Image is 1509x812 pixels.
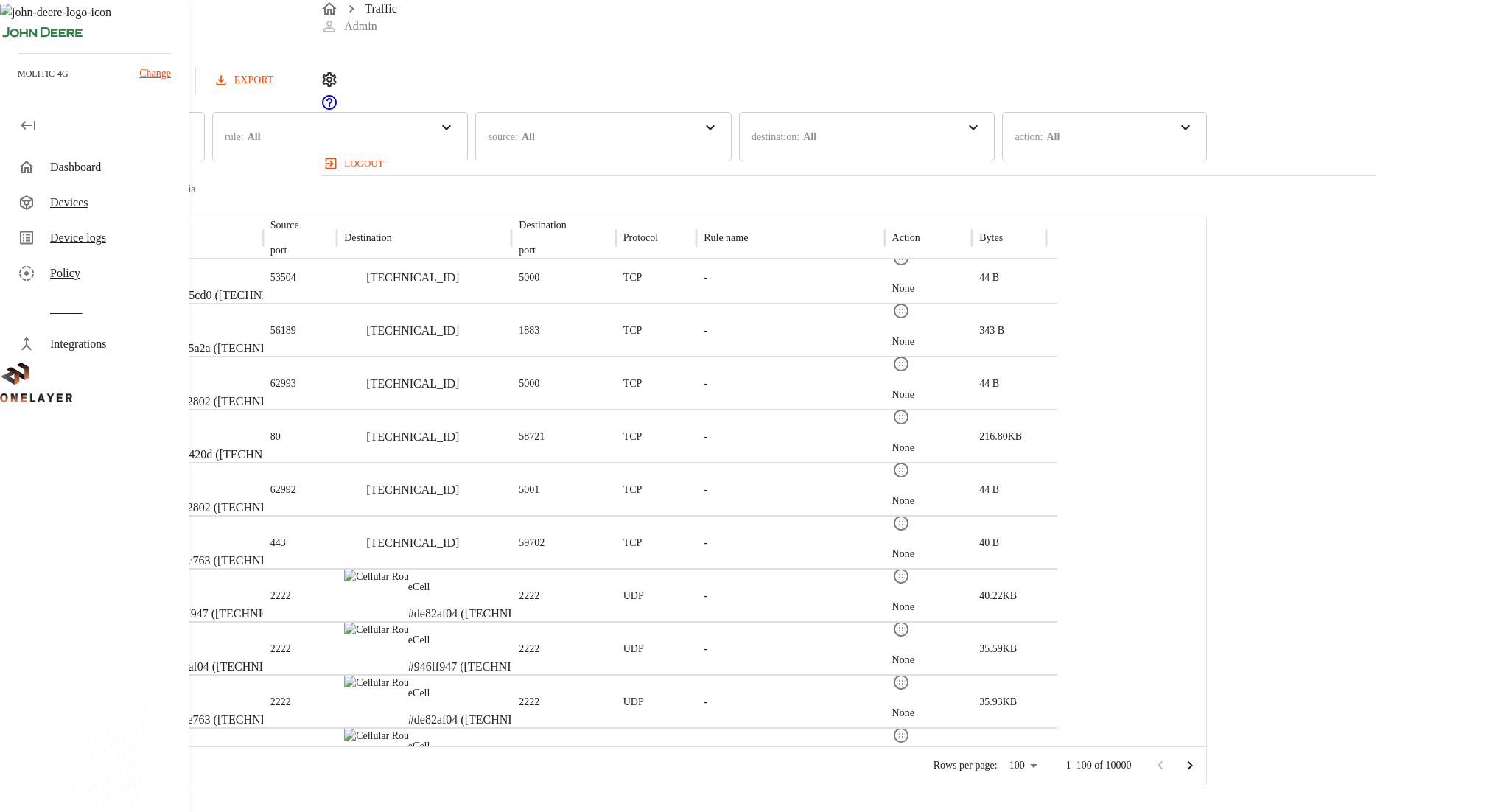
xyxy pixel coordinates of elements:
p: UDP [623,589,644,603]
p: #946ff947 ([TECHNICAL_ID]) [408,658,561,676]
p: 343 B [979,323,1004,338]
p: - [704,322,707,340]
p: 2222 [270,642,291,657]
img: Cellular Router [344,623,408,637]
button: logout [321,152,389,175]
p: 44 B [979,483,999,497]
p: Rule name [704,231,748,245]
p: Destination [344,231,392,245]
p: [TECHNICAL_ID] [366,481,459,499]
p: eCell [159,368,314,382]
p: 5001 [519,483,539,497]
a: logout [321,152,1377,175]
p: #de82af04 ([TECHNICAL_ID]) [408,605,561,623]
p: [TECHNICAL_ID] [366,534,459,552]
p: - [704,587,707,605]
p: - [704,534,707,552]
p: UDP [623,642,644,657]
p: 58721 [519,430,545,444]
p: TCP [623,270,643,285]
p: - [704,481,707,499]
p: Action [892,231,920,245]
p: eCell [408,739,563,754]
p: TCP [623,536,643,550]
p: 62992 [270,483,296,497]
div: 100 [1004,755,1043,777]
p: #5f9d2802 ([TECHNICAL_ID]) [159,499,314,517]
p: 1–100 of 10000 [1066,758,1132,773]
p: None [892,281,914,296]
img: Cellular Router [344,729,408,743]
p: 2222 [270,589,291,603]
p: eCell [159,686,314,701]
p: Bytes [979,231,1003,245]
img: Cellular Router [344,676,408,690]
p: 2222 [519,642,539,657]
p: 443 [270,536,286,550]
p: #bdb05cd0 ([TECHNICAL_ID]) [159,287,315,304]
p: 5000 [519,377,539,391]
p: eCell [159,527,314,542]
p: 216.80KB [979,430,1022,444]
p: #ae8be763 ([TECHNICAL_ID]) [159,552,314,570]
p: None [892,600,914,615]
p: - [704,375,707,393]
p: None [892,441,914,455]
p: None [892,706,914,721]
p: [TECHNICAL_ID] [366,269,459,287]
p: eCell [159,474,314,489]
p: eCell [159,633,312,648]
p: TCP [623,483,643,497]
p: eCell [408,580,561,595]
p: TCP [623,323,643,338]
img: Cellular Router [344,570,408,584]
p: eCell [159,315,314,329]
a: onelayer-support [321,101,338,113]
p: Source [270,218,299,233]
p: 1883 [519,323,539,338]
p: #37be5a2a ([TECHNICAL_ID]) [159,340,314,357]
p: [TECHNICAL_ID] [366,322,459,340]
p: 35.93KB [979,695,1017,710]
p: TCP [623,377,643,391]
p: Rows per page: [934,758,998,773]
p: eCell [408,686,561,701]
p: eCell [408,633,561,648]
p: Destination [519,218,567,233]
p: #de82af04 ([TECHNICAL_ID]) [408,711,561,729]
p: eCell [159,262,315,276]
p: 40.22KB [979,589,1017,603]
p: #0349420d ([TECHNICAL_ID]) [159,446,316,463]
p: None [892,388,914,402]
p: TCP [623,430,643,444]
p: 2222 [519,695,539,710]
p: 80 [270,430,281,444]
p: [TECHNICAL_ID] [366,375,459,393]
p: eCell [159,580,312,595]
p: eCell [159,421,316,435]
p: 44 B [979,377,999,391]
p: 59702 [519,536,545,550]
span: Support Portal [321,101,338,113]
p: port [519,243,567,258]
p: None [892,494,914,508]
p: 40 B [979,536,999,550]
p: [TECHNICAL_ID] [366,428,459,446]
p: eCell [159,739,312,754]
p: 2222 [270,695,291,710]
p: None [892,653,914,668]
p: port [270,243,299,258]
p: 44 B [979,270,999,285]
p: None [892,335,914,349]
p: #946ff947 ([TECHNICAL_ID]) [159,605,312,623]
p: #de82af04 ([TECHNICAL_ID]) [159,658,312,676]
p: - [704,428,707,446]
p: 5000 [519,270,539,285]
p: 56189 [270,323,296,338]
p: - [704,640,707,658]
p: 35.59KB [979,642,1017,657]
p: #5f9d2802 ([TECHNICAL_ID]) [159,393,314,410]
p: #ae8be763 ([TECHNICAL_ID]) [159,711,314,729]
p: - [704,693,707,711]
p: None [892,547,914,561]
